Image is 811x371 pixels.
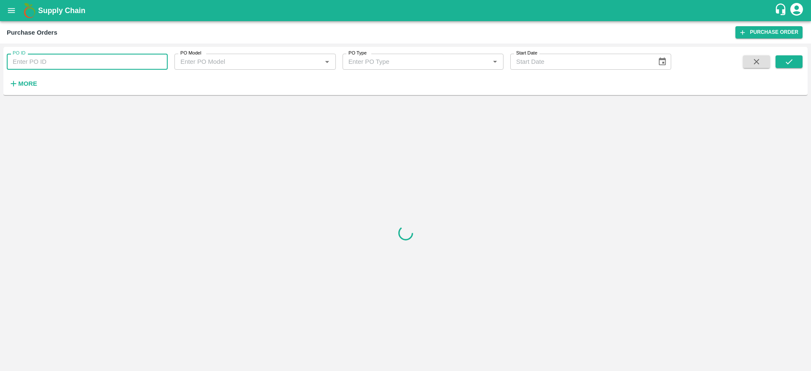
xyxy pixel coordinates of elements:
[2,1,21,20] button: open drawer
[7,27,57,38] div: Purchase Orders
[13,50,25,57] label: PO ID
[348,50,367,57] label: PO Type
[38,6,85,15] b: Supply Chain
[774,3,789,18] div: customer-support
[21,2,38,19] img: logo
[490,56,501,67] button: Open
[177,56,319,67] input: Enter PO Model
[180,50,201,57] label: PO Model
[38,5,774,16] a: Supply Chain
[321,56,332,67] button: Open
[18,80,37,87] strong: More
[789,2,804,19] div: account of current user
[654,54,670,70] button: Choose date
[7,54,168,70] input: Enter PO ID
[510,54,651,70] input: Start Date
[735,26,803,38] a: Purchase Order
[7,76,39,91] button: More
[516,50,537,57] label: Start Date
[345,56,487,67] input: Enter PO Type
